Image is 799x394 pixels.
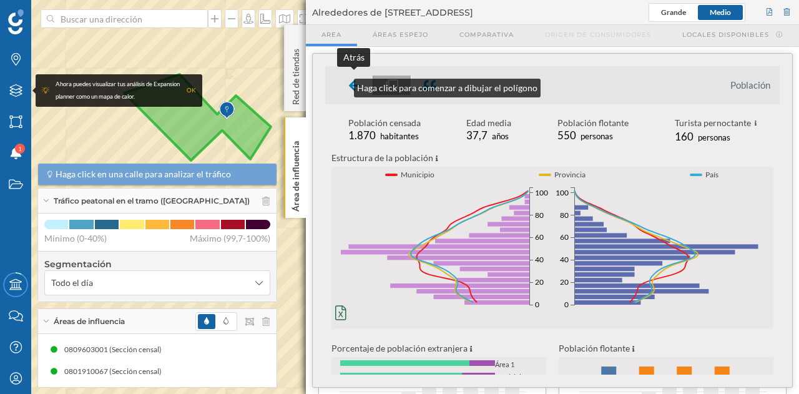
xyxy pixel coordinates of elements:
[661,7,686,17] span: Grande
[348,117,421,129] div: Población censada
[559,342,773,355] p: Población flotante
[290,136,302,212] p: Área de influencia
[380,131,419,141] span: habitantes
[56,168,231,180] span: Haga click en una calle para analizar el tráfico
[554,169,586,181] span: Provincia
[354,79,541,97] div: Haga click para comenzar a dibujar el polígono
[564,300,569,309] text: 0
[545,30,651,39] span: Origen de consumidores
[18,142,22,155] span: 1
[64,343,168,356] div: 0809603001 (Sección censal)
[705,169,718,181] span: País
[343,51,364,64] div: Atrás
[219,98,235,123] img: Marker
[8,9,24,34] img: Geoblink Logo
[54,316,125,327] span: Áreas de influencia
[466,129,488,142] span: 37,7
[56,78,180,103] div: Ahora puedes visualizar tus análisis de Expansion planner como un mapa de calor.
[373,30,428,39] span: Áreas espejo
[312,6,473,19] span: Alrededores de [STREET_ADDRESS]
[459,30,514,39] span: Comparativa
[535,300,539,309] text: 0
[348,129,376,142] span: 1.870
[560,210,569,220] text: 80
[535,233,544,242] text: 60
[44,232,107,245] span: Mínimo (0-40%)
[492,131,509,141] span: años
[710,7,731,17] span: Medio
[560,277,569,287] text: 20
[698,132,730,142] span: personas
[535,277,544,287] text: 20
[331,342,546,355] p: Porcentaje de población extranjera
[44,258,270,270] h4: Segmentación
[560,255,569,264] text: 40
[466,117,511,129] div: Edad media
[64,365,168,378] div: 0801910067 (Sección censal)
[675,130,694,143] span: 160
[557,117,629,129] div: Población flotante
[290,44,302,105] p: Red de tiendas
[535,188,548,197] text: 100
[730,79,770,91] li: Población
[581,131,613,141] span: personas
[25,9,69,20] span: Soporte
[557,129,576,142] span: 550
[535,210,544,220] text: 80
[535,255,544,264] text: 40
[321,30,341,39] span: Area
[51,277,93,289] span: Todo el día
[54,195,250,207] span: Tráfico peatonal en el tramo ([GEOGRAPHIC_DATA])
[560,233,569,242] text: 60
[190,232,270,245] span: Máximo (99,7-100%)
[675,117,757,131] div: Turista pernoctante
[556,188,569,197] text: 100
[401,169,434,181] span: Municipio
[187,84,196,97] div: OK
[682,30,769,39] span: Locales disponibles
[331,151,773,165] p: Estructura de la población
